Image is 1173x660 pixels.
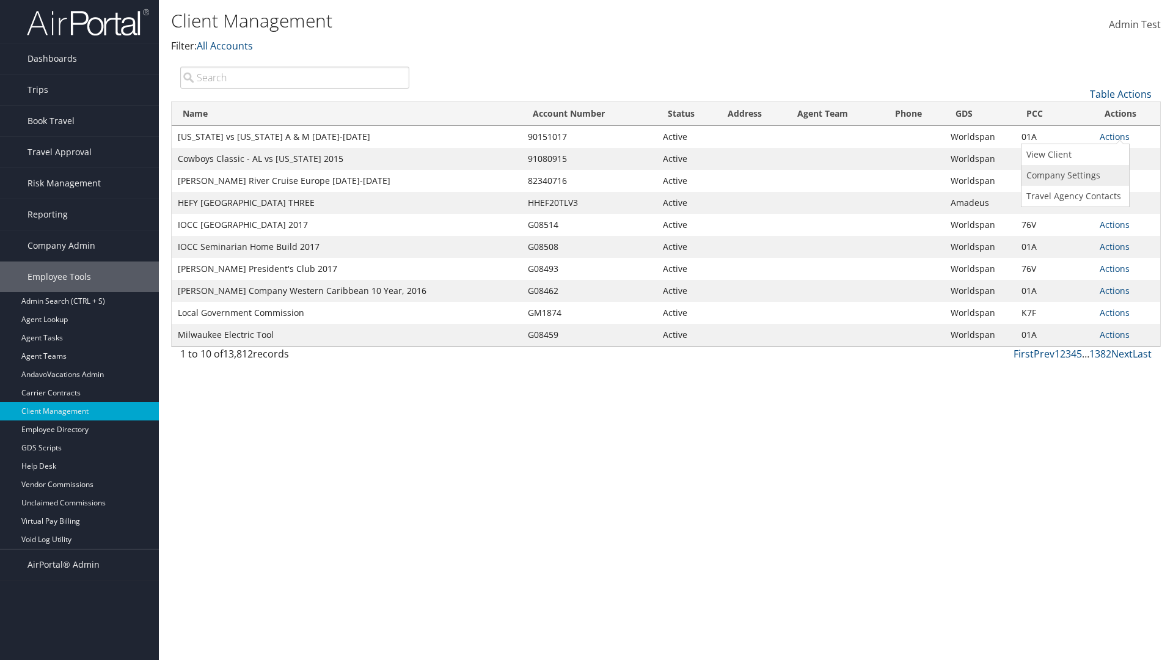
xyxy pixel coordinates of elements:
[945,280,1015,302] td: Worldspan
[1071,347,1076,361] a: 4
[172,102,522,126] th: Name: activate to sort column descending
[1015,126,1094,148] td: 01A
[1100,219,1130,230] a: Actions
[1109,6,1161,44] a: Admin Test
[657,214,717,236] td: Active
[1015,302,1094,324] td: K7F
[1015,214,1094,236] td: 76V
[884,102,945,126] th: Phone
[945,258,1015,280] td: Worldspan
[1015,324,1094,346] td: 01A
[717,102,786,126] th: Address
[522,148,657,170] td: 91080915
[945,126,1015,148] td: Worldspan
[1015,170,1094,192] td: 01A
[786,102,884,126] th: Agent Team
[172,258,522,280] td: [PERSON_NAME] President's Club 2017
[27,199,68,230] span: Reporting
[657,126,717,148] td: Active
[522,192,657,214] td: HHEF20TLV3
[945,170,1015,192] td: Worldspan
[657,324,717,346] td: Active
[522,324,657,346] td: G08459
[1094,102,1160,126] th: Actions
[1015,192,1094,214] td: BHM1S2100
[172,280,522,302] td: [PERSON_NAME] Company Western Caribbean 10 Year, 2016
[1100,263,1130,274] a: Actions
[945,324,1015,346] td: Worldspan
[172,126,522,148] td: [US_STATE] vs [US_STATE] A & M [DATE]-[DATE]
[172,192,522,214] td: HEFY [GEOGRAPHIC_DATA] THREE
[172,302,522,324] td: Local Government Commission
[1100,241,1130,252] a: Actions
[522,170,657,192] td: 82340716
[1090,87,1152,101] a: Table Actions
[172,214,522,236] td: IOCC [GEOGRAPHIC_DATA] 2017
[522,258,657,280] td: G08493
[180,346,409,367] div: 1 to 10 of records
[1109,18,1161,31] span: Admin Test
[27,262,91,292] span: Employee Tools
[1111,347,1133,361] a: Next
[27,43,77,74] span: Dashboards
[1076,347,1082,361] a: 5
[1014,347,1034,361] a: First
[657,302,717,324] td: Active
[27,168,101,199] span: Risk Management
[27,230,95,261] span: Company Admin
[223,347,253,361] span: 13,812
[1021,186,1126,207] a: View Travel Agency Contacts
[657,192,717,214] td: Active
[1100,329,1130,340] a: Actions
[945,236,1015,258] td: Worldspan
[27,549,100,580] span: AirPortal® Admin
[172,324,522,346] td: Milwaukee Electric Tool
[945,302,1015,324] td: Worldspan
[172,236,522,258] td: IOCC Seminarian Home Build 2017
[171,38,831,54] p: Filter:
[657,280,717,302] td: Active
[1021,165,1126,186] a: Company Settings
[27,137,92,167] span: Travel Approval
[1082,347,1089,361] span: …
[1015,258,1094,280] td: 76V
[27,106,75,136] span: Book Travel
[945,148,1015,170] td: Worldspan
[1133,347,1152,361] a: Last
[197,39,253,53] a: All Accounts
[172,170,522,192] td: [PERSON_NAME] River Cruise Europe [DATE]-[DATE]
[27,8,149,37] img: airportal-logo.png
[657,170,717,192] td: Active
[1015,280,1094,302] td: 01A
[522,302,657,324] td: GM1874
[1065,347,1071,361] a: 3
[180,67,409,89] input: Search
[171,8,831,34] h1: Client Management
[657,258,717,280] td: Active
[522,214,657,236] td: G08514
[1100,307,1130,318] a: Actions
[657,148,717,170] td: Active
[657,236,717,258] td: Active
[1021,144,1126,165] a: View Client
[522,236,657,258] td: G08508
[1015,148,1094,170] td: 01A
[1015,236,1094,258] td: 01A
[1054,347,1060,361] a: 1
[522,102,657,126] th: Account Number: activate to sort column ascending
[945,102,1015,126] th: GDS
[1034,347,1054,361] a: Prev
[945,214,1015,236] td: Worldspan
[27,75,48,105] span: Trips
[1100,131,1130,142] a: Actions
[1089,347,1111,361] a: 1382
[172,148,522,170] td: Cowboys Classic - AL vs [US_STATE] 2015
[522,126,657,148] td: 90151017
[945,192,1015,214] td: Amadeus
[1015,102,1094,126] th: PCC
[1100,285,1130,296] a: Actions
[657,102,717,126] th: Status: activate to sort column ascending
[522,280,657,302] td: G08462
[1060,347,1065,361] a: 2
